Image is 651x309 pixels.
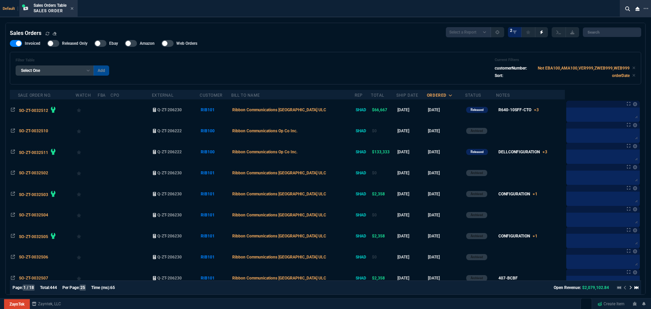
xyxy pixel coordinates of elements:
[11,150,15,154] nx-icon: Open In Opposite Panel
[200,120,231,141] td: RIB100
[232,213,326,217] span: Ribbon Communications [GEOGRAPHIC_DATA] ULC
[200,184,231,205] td: RIB101
[623,5,633,13] nx-icon: Search
[157,255,182,259] span: Q-ZT-206230
[471,212,483,218] p: Archived
[157,129,182,133] span: Q-ZT-206222
[62,41,87,46] span: Released Only
[371,141,396,162] td: $133,333
[427,141,465,162] td: [DATE]
[644,5,648,12] nx-icon: Open New Tab
[200,247,231,268] td: RIB101
[495,73,503,79] p: Sort:
[77,168,97,178] div: Add to Watchlist
[109,41,118,46] span: Ebay
[427,268,465,289] td: [DATE]
[496,93,510,98] div: Notes
[200,141,231,162] td: RIB100
[176,41,197,46] span: Web Orders
[157,150,182,154] span: Q-ZT-206222
[498,149,547,155] div: DELLCONFIGURATION+3
[157,213,182,217] span: Q-ZT-206230
[10,29,41,37] h4: Sales Orders
[11,192,15,196] nx-icon: Open In Opposite Panel
[538,66,630,71] code: Not EBA100,AMA100,VER999,ZWEB999,WEB999
[11,234,15,238] nx-icon: Open In Opposite Panel
[612,73,630,78] code: orderDate
[98,93,106,98] div: FBA
[633,5,642,13] nx-icon: Close Workbench
[427,247,465,268] td: [DATE]
[471,170,483,176] p: Archived
[510,28,512,33] span: 2
[396,247,427,268] td: [DATE]
[396,184,427,205] td: [DATE]
[371,120,396,141] td: $0
[77,126,97,136] div: Add to Watchlist
[471,149,484,155] p: Released
[471,128,483,134] p: Archived
[582,285,609,290] span: $2,079,102.84
[19,129,48,133] span: SO-ZT-0032510
[427,93,447,98] div: ordered
[232,129,297,133] span: Ribbon Communications Op Co Inc.
[498,233,537,239] div: CONFIGURATION+1
[355,184,371,205] td: SHAD
[427,184,465,205] td: [DATE]
[498,191,537,197] div: CONFIGURATION+1
[554,285,581,290] span: Open Revenue:
[40,285,50,290] span: Total:
[427,205,465,226] td: [DATE]
[232,171,326,175] span: Ribbon Communications [GEOGRAPHIC_DATA] ULC
[110,285,115,290] span: 65
[465,93,481,98] div: Status
[396,205,427,226] td: [DATE]
[62,285,80,290] span: Per Page:
[11,171,15,175] nx-icon: Open In Opposite Panel
[13,285,23,290] span: Page:
[232,276,326,281] span: Ribbon Communications [GEOGRAPHIC_DATA] ULC
[157,192,182,196] span: Q-ZT-206230
[11,276,15,281] nx-icon: Open In Opposite Panel
[157,171,182,175] span: Q-ZT-206230
[19,255,48,259] span: SO-ZT-0032506
[200,226,231,247] td: RIB101
[396,268,427,289] td: [DATE]
[371,93,384,98] div: Total
[595,299,627,309] a: Create Item
[371,99,396,120] td: $66,667
[542,150,547,154] span: +3
[77,273,97,283] div: Add to Watchlist
[534,108,539,112] span: +3
[77,147,97,157] div: Add to Watchlist
[371,247,396,268] td: $0
[495,58,635,62] h6: Current Filters
[30,301,63,307] a: msbcCompanyName
[19,192,48,197] span: SO-ZT-0032503
[396,226,427,247] td: [DATE]
[152,93,174,98] div: External
[371,268,396,289] td: $2,358
[371,205,396,226] td: $0
[533,234,537,238] span: +1
[498,275,518,281] div: 407-BCBF
[495,65,527,71] p: customerNumber:
[396,99,427,120] td: [DATE]
[427,99,465,120] td: [DATE]
[77,105,97,115] div: Add to Watchlist
[232,192,326,196] span: Ribbon Communications [GEOGRAPHIC_DATA] ULC
[19,213,48,217] span: SO-ZT-0032504
[157,234,182,238] span: Q-ZT-206230
[471,191,483,197] p: Archived
[471,275,483,281] p: Archived
[140,41,155,46] span: Amazon
[232,234,326,238] span: Ribbon Communications [GEOGRAPHIC_DATA] ULC
[396,162,427,184] td: [DATE]
[427,120,465,141] td: [DATE]
[471,254,483,260] p: Archived
[19,234,48,239] span: SO-ZT-0032505
[355,268,371,289] td: SHAD
[77,189,97,199] div: Add to Watchlist
[19,171,48,175] span: SO-ZT-0032502
[427,162,465,184] td: [DATE]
